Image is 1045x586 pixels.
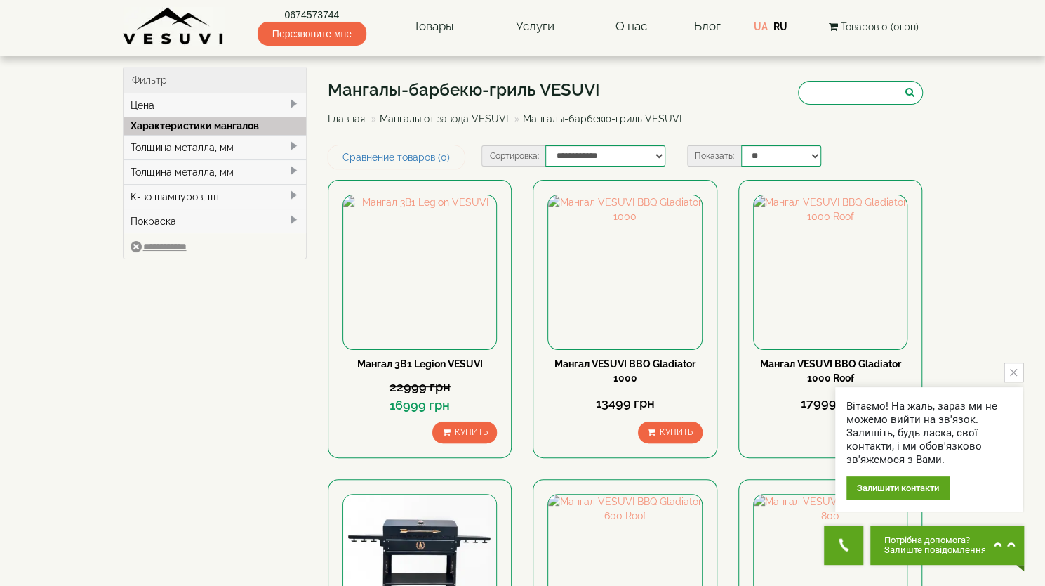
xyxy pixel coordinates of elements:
button: Купить [638,422,703,443]
div: 22999 грн [342,378,497,396]
h1: Мангалы-барбекю-гриль VESUVI [328,81,692,99]
a: Мангал 3В1 Legion VESUVI [357,358,483,370]
a: RU [773,21,787,32]
div: Характеристики мангалов [124,117,307,135]
a: Товары [399,11,468,43]
div: Фильтр [124,67,307,93]
button: Get Call button [824,526,863,565]
div: Толщина металла, мм [124,135,307,159]
span: Купить [454,427,487,437]
div: 16999 грн [342,396,497,415]
a: Услуги [501,11,568,43]
a: Мангал VESUVI BBQ Gladiator 1000 [554,358,695,384]
span: Перезвоните мне [258,22,366,46]
span: Потрібна допомога? [884,535,986,545]
img: Мангал 3В1 Legion VESUVI [343,195,496,349]
button: close button [1004,363,1023,382]
button: Товаров 0 (0грн) [824,19,922,34]
div: Цена [124,93,307,117]
span: Купить [660,427,693,437]
a: Мангал VESUVI BBQ Gladiator 1000 Roof [760,358,901,384]
a: UA [754,21,768,32]
div: К-во шампуров, шт [124,184,307,209]
li: Мангалы-барбекю-гриль VESUVI [511,112,681,126]
button: Купить [432,422,497,443]
div: Покраска [124,209,307,233]
a: 0674573744 [258,8,366,22]
div: Толщина металла, мм [124,159,307,184]
a: О нас [601,11,661,43]
div: 17999 грн [753,394,907,412]
a: Мангалы от завода VESUVI [380,113,508,124]
a: Сравнение товаров (0) [328,145,465,169]
label: Показать: [687,145,741,167]
div: Залишити контакти [846,476,950,500]
a: Блог [694,19,721,33]
div: Вітаємо! На жаль, зараз ми не можемо вийти на зв'язок. Залишіть, будь ласка, свої контакти, і ми ... [846,400,1011,467]
img: Мангал VESUVI BBQ Gladiator 1000 Roof [754,195,907,349]
div: 13499 грн [547,394,702,412]
label: Сортировка: [481,145,545,167]
img: Мангал VESUVI BBQ Gladiator 1000 [548,195,701,349]
button: Chat button [870,526,1024,565]
span: Залиште повідомлення [884,545,986,555]
span: Товаров 0 (0грн) [840,21,918,32]
a: Главная [328,113,365,124]
img: Завод VESUVI [123,7,225,46]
